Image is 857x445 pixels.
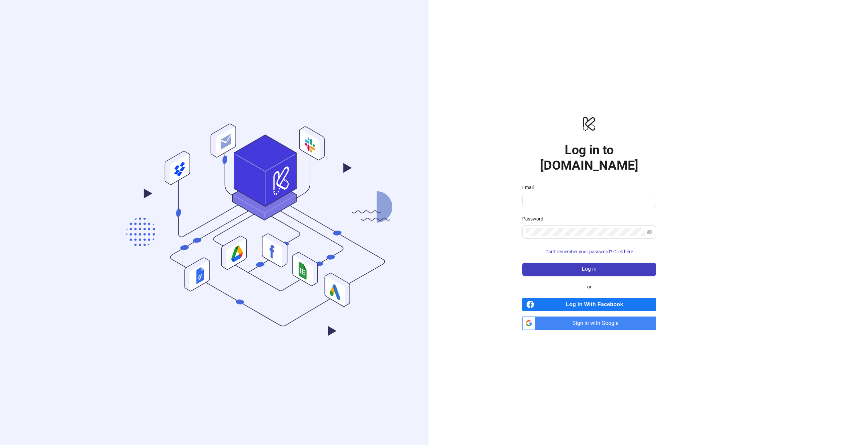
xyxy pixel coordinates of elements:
input: Email [526,196,651,204]
h1: Log in to [DOMAIN_NAME] [522,142,656,173]
span: Log in [582,266,597,272]
label: Password [522,215,548,222]
input: Password [526,228,645,236]
button: Can't remember your password? Click here [522,247,656,257]
button: Log in [522,263,656,276]
a: Can't remember your password? Click here [522,249,656,254]
span: eye-invisible [647,229,652,235]
span: Sign in with Google [538,317,656,330]
label: Email [522,184,538,191]
span: Can't remember your password? Click here [545,249,633,254]
a: Sign in with Google [522,317,656,330]
span: Log in With Facebook [537,298,656,311]
a: Log in With Facebook [522,298,656,311]
span: or [582,283,597,290]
